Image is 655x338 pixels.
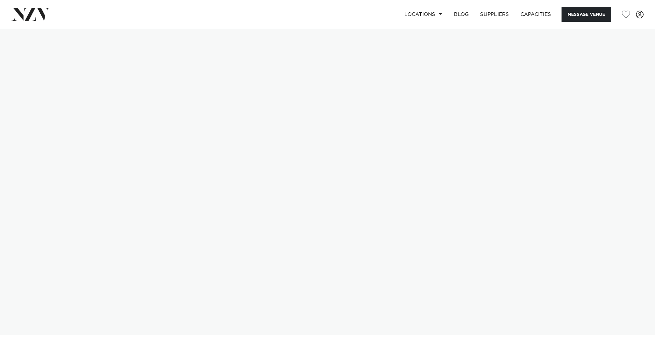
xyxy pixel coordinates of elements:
a: BLOG [448,7,474,22]
a: SUPPLIERS [474,7,514,22]
img: nzv-logo.png [11,8,50,21]
button: Message Venue [562,7,611,22]
a: Locations [399,7,448,22]
a: Capacities [515,7,557,22]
